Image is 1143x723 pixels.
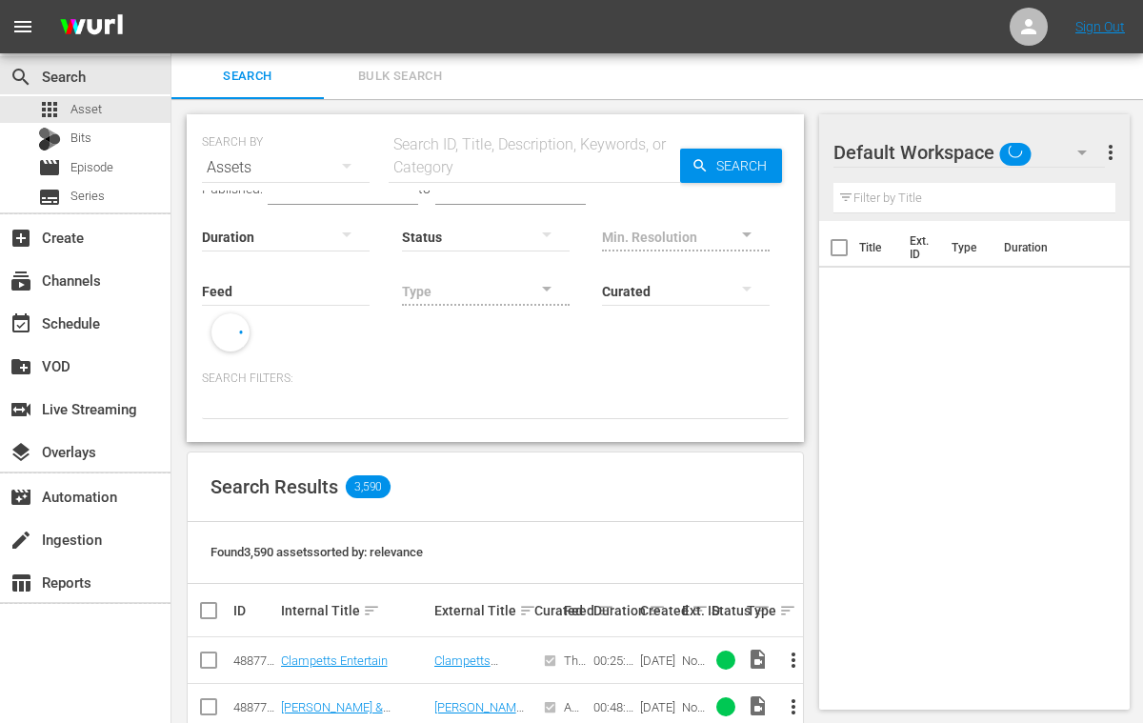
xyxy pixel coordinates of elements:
span: Asset [38,98,61,121]
div: Feed [564,599,588,622]
div: Duration [593,599,635,622]
a: Clampetts Entertain [281,653,388,668]
div: [DATE] [640,653,675,668]
span: Video [747,648,770,671]
div: [DATE] [640,700,675,714]
a: Sign Out [1075,19,1125,34]
a: Clampetts Entertain [434,653,498,682]
div: ID [233,603,275,618]
div: Status [712,599,741,622]
div: Created [640,599,675,622]
img: ans4CAIJ8jUAAAAAAAAAAAAAAAAAAAAAAAAgQb4GAAAAAAAAAAAAAAAAAAAAAAAAJMjXAAAAAAAAAAAAAAAAAAAAAAAAgAT5G... [46,5,137,50]
span: Search Results [211,475,338,498]
div: 00:48:03.172 [593,700,635,714]
button: Search [680,149,782,183]
span: VOD [10,355,32,378]
span: Live Streaming [10,398,32,421]
span: sort [363,602,380,619]
div: 48877389 [233,653,275,668]
span: 3,590 [346,475,391,498]
span: Asset [70,100,102,119]
button: more_vert [1099,130,1122,175]
span: Overlays [10,441,32,464]
span: Channels [10,270,32,292]
th: Ext. ID [898,221,940,274]
div: Ext. ID [682,603,706,618]
p: Search Filters: [202,371,789,387]
th: Type [940,221,993,274]
span: Series [70,187,105,206]
span: more_vert [1099,141,1122,164]
span: Schedule [10,312,32,335]
div: Type [747,599,765,622]
span: Automation [10,486,32,509]
span: more_vert [782,695,805,718]
div: Internal Title [281,599,429,622]
button: more_vert [771,637,816,683]
span: Search [10,66,32,89]
div: None [682,653,706,668]
span: Search [709,149,782,183]
span: Series [38,186,61,209]
span: Search [183,66,312,88]
span: Episode [70,158,113,177]
span: Bits [70,129,91,148]
span: Bulk Search [335,66,465,88]
div: Bits [38,128,61,151]
th: Title [859,221,899,274]
span: Found 3,590 assets sorted by: relevance [211,545,423,559]
th: Duration [993,221,1107,274]
div: None [682,700,706,714]
span: Create [10,227,32,250]
span: sort [519,602,536,619]
span: Ingestion [10,529,32,552]
div: 48877939 [233,700,275,714]
span: Reports [10,572,32,594]
div: Default Workspace [833,126,1105,179]
span: Video [747,694,770,717]
span: Episode [38,156,61,179]
div: External Title [434,599,529,622]
div: Search ID, Title, Description, Keywords, or Category [389,133,680,179]
span: menu [11,15,34,38]
span: more_vert [782,649,805,672]
div: Assets [202,141,370,194]
div: 00:25:32.539 [593,653,635,668]
div: Curated [534,603,558,618]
